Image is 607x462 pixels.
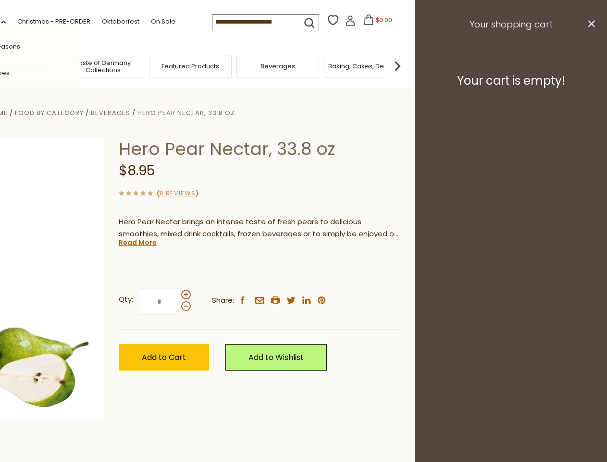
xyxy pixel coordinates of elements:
[260,63,295,70] a: Beverages
[91,108,130,117] a: Beverages
[376,16,392,24] span: $0.00
[119,238,157,247] a: Read More
[328,63,403,70] a: Baking, Cakes, Desserts
[119,294,133,306] strong: Qty:
[102,16,139,27] a: Oktoberfest
[137,108,235,117] a: Hero Pear Nectar, 33.8 oz
[15,108,84,117] a: Food By Category
[119,138,400,160] h1: Hero Pear Nectar, 33.8 oz
[388,56,407,76] img: next arrow
[140,288,179,315] input: Qty:
[64,59,141,74] a: Taste of Germany Collections
[160,189,196,199] a: 0 Reviews
[119,344,209,371] button: Add to Cart
[119,216,400,240] p: Hero Pear Nectar brings an intense taste of fresh pears to delicious smoothies, mixed drink cockt...
[151,16,175,27] a: On Sale
[119,161,155,180] span: $8.95
[161,63,219,70] a: Featured Products
[427,74,595,88] h3: Your cart is empty!
[157,189,198,198] span: ( )
[358,14,398,29] button: $0.00
[142,352,186,363] span: Add to Cart
[225,344,327,371] a: Add to Wishlist
[17,16,90,27] a: Christmas - PRE-ORDER
[212,295,234,307] span: Share:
